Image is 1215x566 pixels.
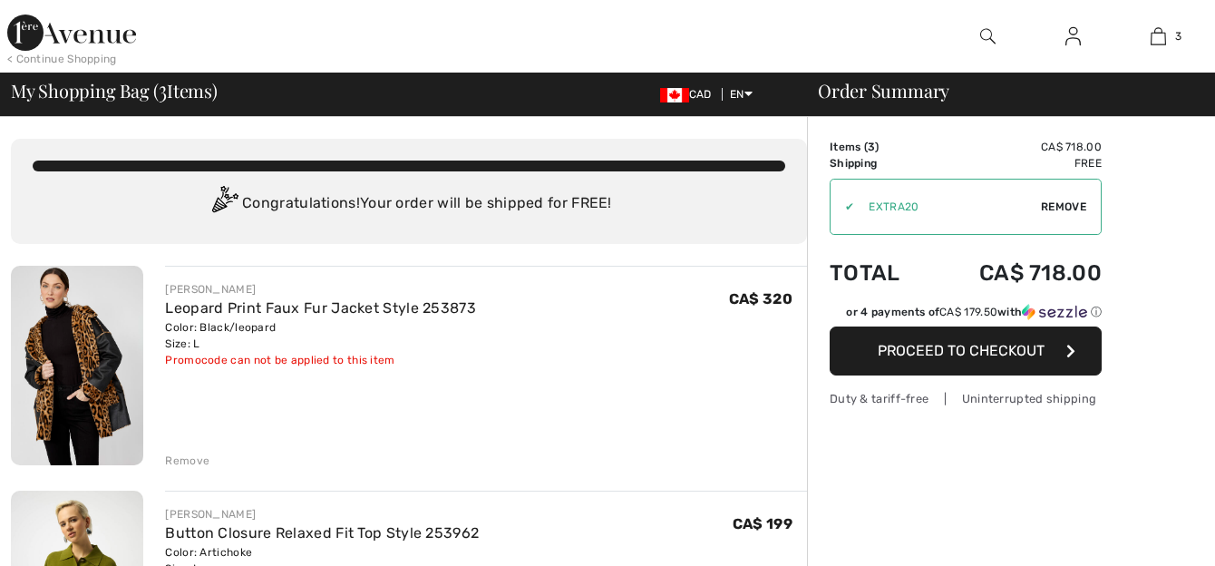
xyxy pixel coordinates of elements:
span: CA$ 179.50 [939,306,997,318]
div: or 4 payments ofCA$ 179.50withSezzle Click to learn more about Sezzle [830,304,1102,327]
img: Canadian Dollar [660,88,689,102]
img: My Info [1065,25,1081,47]
div: < Continue Shopping [7,51,117,67]
div: or 4 payments of with [846,304,1102,320]
span: Proceed to Checkout [878,342,1045,359]
a: 3 [1116,25,1200,47]
td: Free [928,155,1102,171]
td: Total [830,242,928,304]
span: 3 [159,77,167,101]
td: Items ( ) [830,139,928,155]
td: CA$ 718.00 [928,242,1102,304]
input: Promo code [854,180,1041,234]
img: My Bag [1151,25,1166,47]
div: Color: Black/leopard Size: L [165,319,476,352]
button: Proceed to Checkout [830,327,1102,376]
span: EN [730,88,753,101]
img: Congratulation2.svg [206,186,242,222]
div: Duty & tariff-free | Uninterrupted shipping [830,390,1102,407]
td: Shipping [830,155,928,171]
span: 3 [868,141,875,153]
span: CAD [660,88,719,101]
span: CA$ 199 [733,515,792,532]
div: [PERSON_NAME] [165,506,479,522]
div: Promocode can not be applied to this item [165,352,476,368]
span: Remove [1041,199,1086,215]
img: Leopard Print Faux Fur Jacket Style 253873 [11,266,143,465]
span: 3 [1175,28,1181,44]
div: Congratulations! Your order will be shipped for FREE! [33,186,785,222]
div: Order Summary [796,82,1204,100]
a: Leopard Print Faux Fur Jacket Style 253873 [165,299,476,317]
div: ✔ [831,199,854,215]
img: Sezzle [1022,304,1087,320]
img: 1ère Avenue [7,15,136,51]
td: CA$ 718.00 [928,139,1102,155]
div: [PERSON_NAME] [165,281,476,298]
span: My Shopping Bag ( Items) [11,82,218,100]
img: search the website [980,25,996,47]
a: Sign In [1051,25,1095,48]
a: Button Closure Relaxed Fit Top Style 253962 [165,524,479,542]
div: Remove [165,453,209,469]
span: CA$ 320 [729,290,792,307]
